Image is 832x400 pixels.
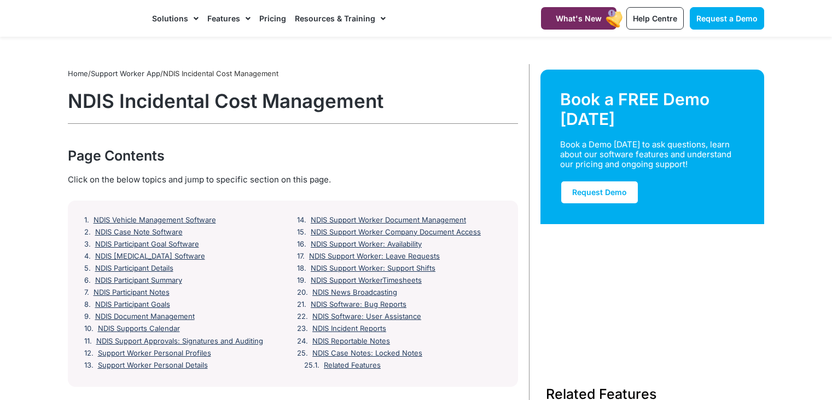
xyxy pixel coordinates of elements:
[68,146,518,165] div: Page Contents
[690,7,764,30] a: Request a Demo
[312,337,390,346] a: NDIS Reportable Notes
[96,337,263,346] a: NDIS Support Approvals: Signatures and Auditing
[95,276,182,285] a: NDIS Participant Summary
[95,252,205,261] a: NDIS [MEDICAL_DATA] Software
[311,276,422,285] a: NDIS Support WorkerTimesheets
[312,288,397,297] a: NDIS News Broadcasting
[68,69,88,78] a: Home
[312,324,386,333] a: NDIS Incident Reports
[560,140,732,169] div: Book a Demo [DATE] to ask questions, learn about our software features and understand our pricing...
[560,89,745,129] div: Book a FREE Demo [DATE]
[95,228,183,237] a: NDIS Case Note Software
[94,288,170,297] a: NDIS Participant Notes
[95,312,195,321] a: NDIS Document Management
[98,324,180,333] a: NDIS Supports Calendar
[696,14,758,23] span: Request a Demo
[68,89,518,112] h1: NDIS Incidental Cost Management
[540,224,765,358] img: Support Worker and NDIS Participant out for a coffee.
[572,187,627,197] span: Request Demo
[98,349,211,358] a: Support Worker Personal Profiles
[312,349,422,358] a: NDIS Case Notes: Locked Notes
[68,69,278,78] span: / /
[633,14,677,23] span: Help Centre
[163,69,278,78] span: NDIS Incidental Cost Management
[311,216,466,225] a: NDIS Support Worker Document Management
[312,312,421,321] a: NDIS Software: User Assistance
[98,361,208,370] a: Support Worker Personal Details
[324,361,381,370] a: Related Features
[68,174,518,186] div: Click on the below topics and jump to specific section on this page.
[541,7,616,30] a: What's New
[91,69,160,78] a: Support Worker App
[311,264,435,273] a: NDIS Support Worker: Support Shifts
[94,216,216,225] a: NDIS Vehicle Management Software
[626,7,684,30] a: Help Centre
[95,300,170,309] a: NDIS Participant Goals
[95,264,173,273] a: NDIS Participant Details
[95,240,199,249] a: NDIS Participant Goal Software
[311,240,422,249] a: NDIS Support Worker: Availability
[556,14,602,23] span: What's New
[311,228,481,237] a: NDIS Support Worker Company Document Access
[67,10,141,27] img: CareMaster Logo
[560,180,639,204] a: Request Demo
[311,300,406,309] a: NDIS Software: Bug Reports
[309,252,440,261] a: NDIS Support Worker: Leave Requests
